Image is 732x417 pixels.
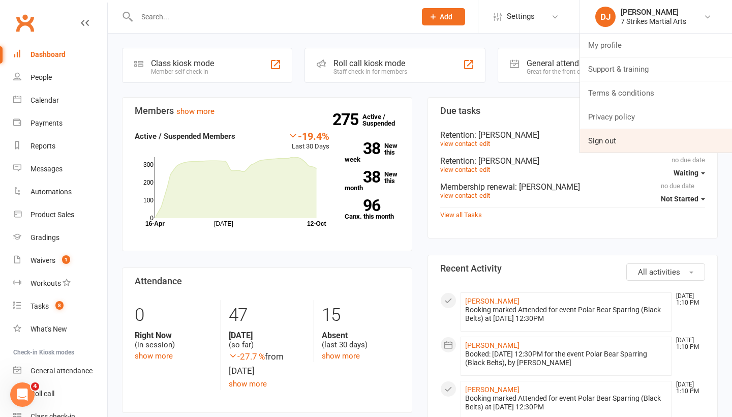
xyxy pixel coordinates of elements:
a: Product Sales [13,203,107,226]
a: Sign out [580,129,732,153]
div: (so far) [229,331,307,350]
a: Dashboard [13,43,107,66]
a: Calendar [13,89,107,112]
a: Roll call [13,382,107,405]
a: Payments [13,112,107,135]
h3: Attendance [135,276,400,286]
a: [PERSON_NAME] [465,385,520,394]
div: Class kiosk mode [151,58,214,68]
div: Booked: [DATE] 12:30PM for the event Polar Bear Sparring (Black Belts), by [PERSON_NAME] [465,350,667,367]
div: Calendar [30,96,59,104]
strong: Absent [322,331,400,340]
span: Settings [507,5,535,28]
a: [PERSON_NAME] [465,297,520,305]
div: Booking marked Attended for event Polar Bear Sparring (Black Belts) at [DATE] 12:30PM [465,306,667,323]
div: What's New [30,325,67,333]
div: from [DATE] [229,350,307,377]
div: Booking marked Attended for event Polar Bear Sparring (Black Belts) at [DATE] 12:30PM [465,394,667,411]
div: Automations [30,188,72,196]
div: People [30,73,52,81]
strong: 96 [345,198,380,213]
div: 0 [135,300,213,331]
a: view contact [440,140,477,147]
div: Payments [30,119,63,127]
a: show more [176,107,215,116]
div: General attendance [30,367,93,375]
button: All activities [626,263,705,281]
button: Not Started [661,190,705,208]
div: Retention [440,156,705,166]
span: : [PERSON_NAME] [474,130,539,140]
strong: Right Now [135,331,213,340]
a: Tasks 8 [13,295,107,318]
strong: 38 [345,169,380,185]
a: Gradings [13,226,107,249]
a: [PERSON_NAME] [465,341,520,349]
a: People [13,66,107,89]
a: edit [479,192,490,199]
div: 47 [229,300,307,331]
span: Add [440,13,452,21]
a: show more [135,351,173,361]
span: : [PERSON_NAME] [515,182,580,192]
div: Waivers [30,256,55,264]
a: 38New this week [345,142,400,163]
a: edit [479,166,490,173]
span: Not Started [661,195,698,203]
div: (in session) [135,331,213,350]
h3: Members [135,106,400,116]
a: edit [479,140,490,147]
div: [PERSON_NAME] [621,8,686,17]
a: Automations [13,181,107,203]
input: Search... [134,10,409,24]
a: Terms & conditions [580,81,732,105]
div: Reports [30,142,55,150]
div: Tasks [30,302,49,310]
a: view contact [440,192,477,199]
a: 38New this month [345,171,400,191]
span: All activities [638,267,680,277]
time: [DATE] 1:10 PM [671,337,705,350]
div: 15 [322,300,400,331]
span: 4 [31,382,39,391]
div: Retention [440,130,705,140]
a: Privacy policy [580,105,732,129]
div: Great for the front desk [527,68,639,75]
h3: Due tasks [440,106,705,116]
strong: 38 [345,141,380,156]
div: Product Sales [30,211,74,219]
a: My profile [580,34,732,57]
a: What's New [13,318,107,341]
a: 275Active / Suspended [362,106,407,134]
strong: 275 [332,112,362,127]
h3: Recent Activity [440,263,705,274]
div: Gradings [30,233,59,242]
div: General attendance kiosk mode [527,58,639,68]
button: Add [422,8,465,25]
a: show more [229,379,267,389]
a: 96Canx. this month [345,199,400,220]
strong: [DATE] [229,331,307,340]
div: Workouts [30,279,61,287]
a: Messages [13,158,107,181]
div: Roll call [30,390,54,398]
button: Waiting [674,164,705,182]
span: -27.7 % [229,351,265,362]
div: Dashboard [30,50,66,58]
a: View all Tasks [440,211,482,219]
span: Waiting [674,169,698,177]
div: Messages [30,165,63,173]
div: Membership renewal [440,182,705,192]
span: 8 [55,301,64,310]
time: [DATE] 1:10 PM [671,293,705,306]
strong: Active / Suspended Members [135,132,235,141]
div: -19.4% [288,130,329,141]
div: Staff check-in for members [333,68,407,75]
span: 1 [62,255,70,264]
a: show more [322,351,360,361]
a: Waivers 1 [13,249,107,272]
a: Workouts [13,272,107,295]
time: [DATE] 1:10 PM [671,381,705,395]
div: Member self check-in [151,68,214,75]
a: Clubworx [12,10,38,36]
